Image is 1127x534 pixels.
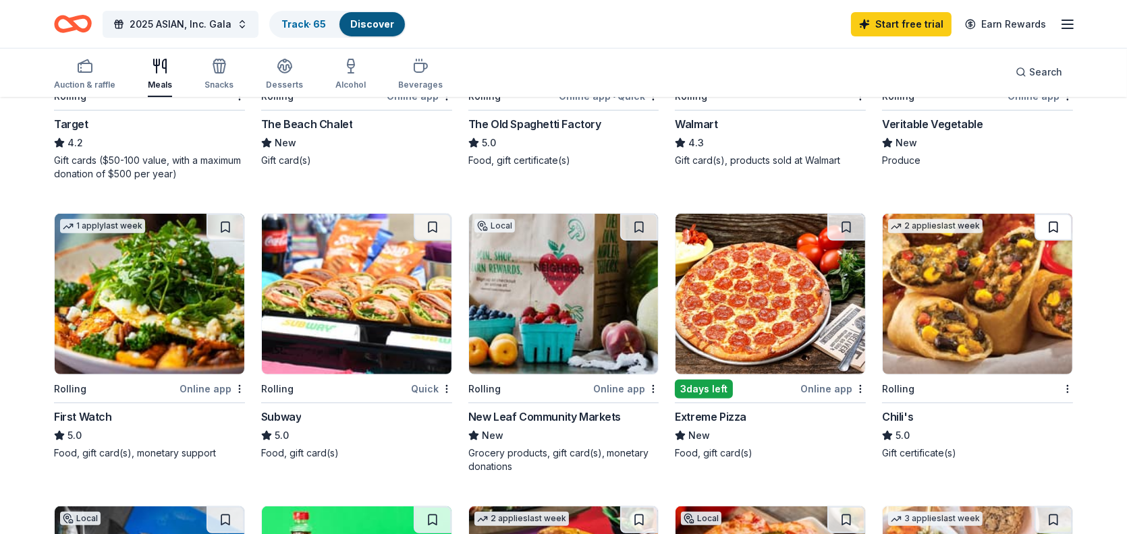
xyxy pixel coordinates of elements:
span: • [613,91,615,102]
div: Local [681,512,721,525]
img: Image for Subway [262,214,451,374]
button: Track· 65Discover [269,11,406,38]
div: Auction & raffle [54,80,115,90]
div: Gift card(s), products sold at Walmart [675,154,866,167]
img: Image for First Watch [55,214,244,374]
a: Start free trial [851,12,952,36]
div: Beverages [398,80,443,90]
div: Local [60,512,101,525]
a: Discover [350,18,394,30]
div: Alcohol [335,80,366,90]
a: Track· 65 [281,18,326,30]
button: Search [1005,59,1073,86]
img: Image for New Leaf Community Markets [469,214,659,374]
div: Produce [882,154,1073,167]
span: 2025 ASIAN, Inc. Gala [130,16,231,32]
div: Local [474,219,515,233]
img: Image for Chili's [883,214,1072,374]
div: 1 apply last week [60,219,145,233]
div: Gift card(s) [261,154,452,167]
div: Subway [261,409,302,425]
div: 3 days left [675,380,733,398]
div: Online app [593,380,659,397]
div: Snacks [204,80,233,90]
div: First Watch [54,409,112,425]
button: Auction & raffle [54,53,115,97]
span: 5.0 [67,427,82,444]
div: Food, gift card(s), monetary support [54,446,245,460]
span: 5.0 [275,427,289,444]
div: Meals [148,80,172,90]
span: 4.3 [688,135,704,151]
div: Rolling [468,381,501,397]
div: Grocery products, gift card(s), monetary donations [468,446,659,473]
span: 5.0 [896,427,910,444]
div: The Beach Chalet [261,116,353,132]
button: 2025 ASIAN, Inc. Gala [103,11,258,38]
button: Snacks [204,53,233,97]
div: Gift certificate(s) [882,446,1073,460]
span: New [688,427,710,444]
div: Online app [180,380,245,397]
button: Desserts [266,53,303,97]
div: 2 applies last week [888,219,983,233]
span: New [896,135,917,151]
a: Image for New Leaf Community MarketsLocalRollingOnline appNew Leaf Community MarketsNewGrocery pr... [468,213,659,473]
div: 3 applies last week [888,512,983,526]
div: Desserts [266,80,303,90]
div: Chili's [882,409,913,425]
div: Gift cards ($50-100 value, with a maximum donation of $500 per year) [54,154,245,181]
button: Meals [148,53,172,97]
div: Online app [800,380,866,397]
a: Image for Extreme Pizza3days leftOnline appExtreme PizzaNewFood, gift card(s) [675,213,866,460]
div: The Old Spaghetti Factory [468,116,601,132]
span: Search [1029,64,1062,80]
span: New [482,427,503,444]
div: Food, gift certificate(s) [468,154,659,167]
div: 2 applies last week [474,512,569,526]
img: Image for Extreme Pizza [676,214,865,374]
div: Extreme Pizza [675,409,746,425]
div: New Leaf Community Markets [468,409,622,425]
div: Rolling [54,381,86,397]
span: 4.2 [67,135,83,151]
a: Image for SubwayRollingQuickSubway5.0Food, gift card(s) [261,213,452,460]
a: Home [54,8,92,40]
button: Alcohol [335,53,366,97]
div: Veritable Vegetable [882,116,983,132]
div: Food, gift card(s) [675,446,866,460]
span: New [275,135,296,151]
a: Earn Rewards [957,12,1054,36]
a: Image for Chili's2 applieslast weekRollingChili's5.0Gift certificate(s) [882,213,1073,460]
div: Rolling [882,381,914,397]
div: Quick [411,380,452,397]
a: Image for First Watch1 applylast weekRollingOnline appFirst Watch5.0Food, gift card(s), monetary ... [54,213,245,460]
button: Beverages [398,53,443,97]
span: 5.0 [482,135,496,151]
div: Walmart [675,116,717,132]
div: Rolling [261,381,294,397]
div: Target [54,116,88,132]
div: Food, gift card(s) [261,446,452,460]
